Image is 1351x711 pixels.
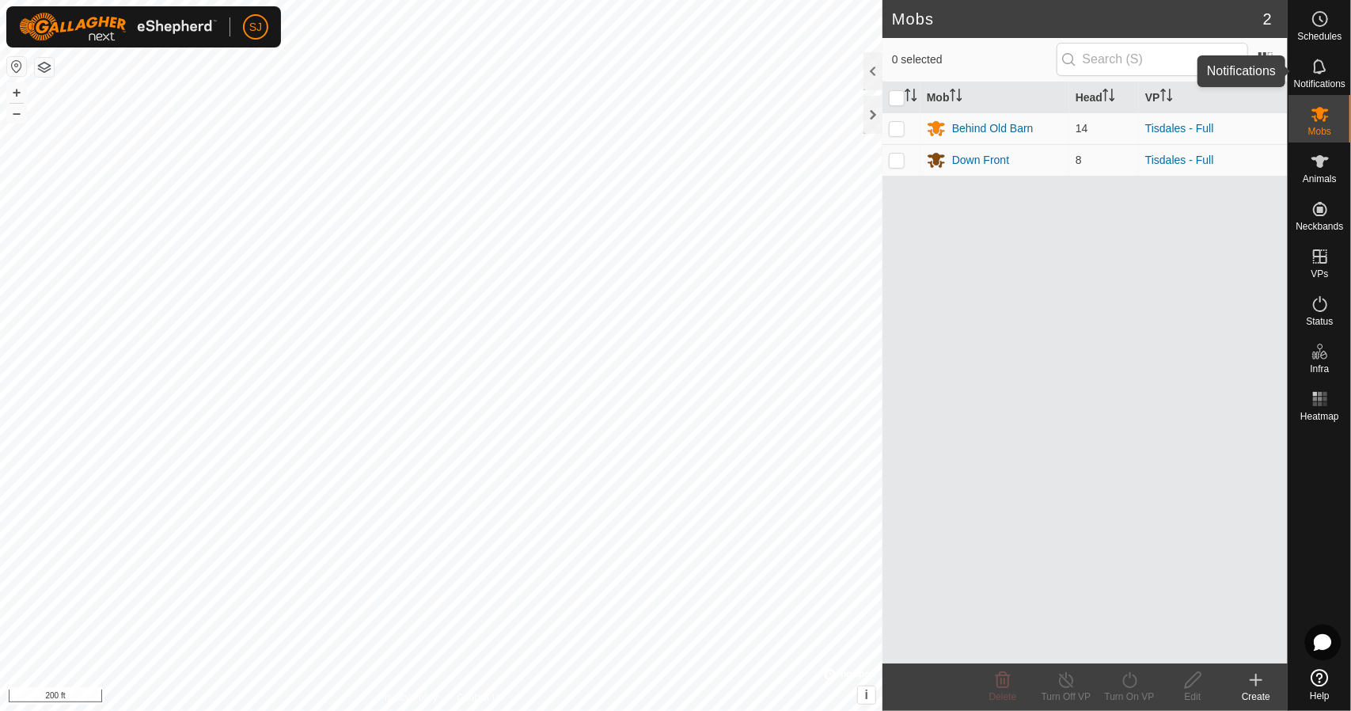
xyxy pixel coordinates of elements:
[1224,690,1288,704] div: Create
[1297,32,1342,41] span: Schedules
[952,152,1009,169] div: Down Front
[1145,122,1214,135] a: Tisdales - Full
[1310,691,1330,701] span: Help
[7,104,26,123] button: –
[1296,222,1343,231] span: Neckbands
[1308,127,1331,136] span: Mobs
[1161,690,1224,704] div: Edit
[1288,663,1351,707] a: Help
[1102,91,1115,104] p-sorticon: Activate to sort
[457,690,503,705] a: Contact Us
[1300,412,1339,421] span: Heatmap
[1076,154,1082,166] span: 8
[1303,174,1337,184] span: Animals
[989,691,1017,702] span: Delete
[905,91,917,104] p-sorticon: Activate to sort
[1057,43,1248,76] input: Search (S)
[1076,122,1088,135] span: 14
[1139,82,1288,113] th: VP
[7,83,26,102] button: +
[1310,364,1329,374] span: Infra
[892,51,1057,68] span: 0 selected
[1306,317,1333,326] span: Status
[1160,91,1173,104] p-sorticon: Activate to sort
[1034,690,1098,704] div: Turn Off VP
[378,690,438,705] a: Privacy Policy
[892,10,1263,29] h2: Mobs
[249,19,262,36] span: SJ
[1263,7,1272,31] span: 2
[865,688,868,701] span: i
[950,91,962,104] p-sorticon: Activate to sort
[35,58,54,77] button: Map Layers
[7,57,26,76] button: Reset Map
[858,686,875,704] button: i
[1098,690,1161,704] div: Turn On VP
[1145,154,1214,166] a: Tisdales - Full
[920,82,1069,113] th: Mob
[1069,82,1139,113] th: Head
[1294,79,1345,89] span: Notifications
[1311,269,1328,279] span: VPs
[19,13,217,41] img: Gallagher Logo
[952,120,1034,137] div: Behind Old Barn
